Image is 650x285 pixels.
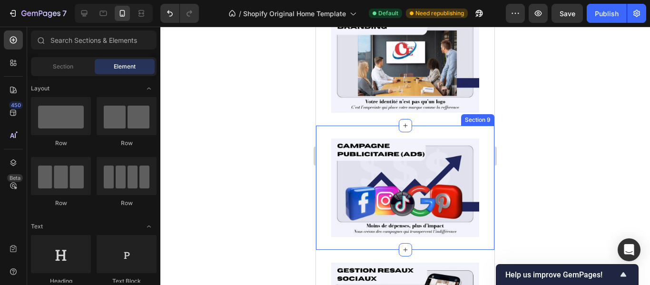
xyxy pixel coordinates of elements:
iframe: Design area [316,27,494,285]
div: 450 [9,101,23,109]
span: Element [114,62,136,71]
button: Show survey - Help us improve GemPages! [505,269,629,280]
img: gempages_586319917595231067-e11faf6d-c563-487c-b799-e6ae29bc0629.jpg [15,112,163,210]
span: Toggle open [141,81,157,96]
span: Default [378,9,398,18]
div: Undo/Redo [160,4,199,23]
span: Toggle open [141,219,157,234]
span: Layout [31,84,49,93]
span: Text [31,222,43,231]
button: 7 [4,4,71,23]
div: Open Intercom Messenger [618,238,640,261]
div: Publish [595,9,619,19]
div: Beta [7,174,23,182]
div: Row [97,139,157,147]
p: 7 [62,8,67,19]
span: Save [560,10,575,18]
div: Row [97,199,157,207]
span: Shopify Original Home Template [243,9,346,19]
span: Section [53,62,73,71]
span: Need republishing [415,9,464,18]
div: Row [31,199,91,207]
span: Help us improve GemPages! [505,270,618,279]
input: Search Sections & Elements [31,30,157,49]
div: Section 9 [147,89,177,98]
button: Publish [587,4,627,23]
span: / [239,9,241,19]
button: Save [552,4,583,23]
div: Row [31,139,91,147]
